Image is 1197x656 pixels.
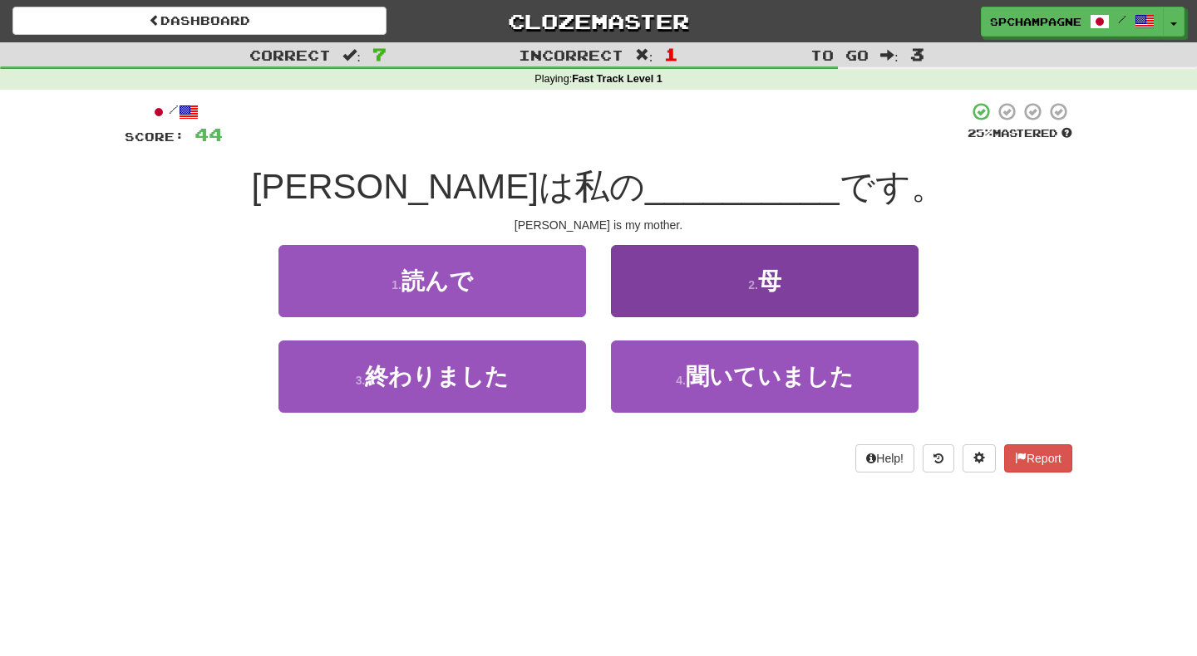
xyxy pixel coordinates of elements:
small: 4 . [676,374,686,387]
a: Clozemaster [411,7,786,36]
span: 母 [758,268,781,294]
span: Correct [249,47,331,63]
span: : [880,48,899,62]
button: Round history (alt+y) [923,444,954,472]
span: Incorrect [519,47,623,63]
div: [PERSON_NAME] is my mother. [125,217,1072,233]
span: 3 [910,44,924,64]
span: 1 [664,44,678,64]
span: 7 [372,44,387,64]
button: Help! [855,444,914,472]
small: 2 . [748,278,758,291]
button: Report [1004,444,1072,472]
a: spchampagne / [981,7,1164,37]
span: __________ [645,167,840,206]
span: です。 [840,167,946,206]
button: 4.聞いていました [611,340,919,413]
span: Score: [125,130,185,144]
span: 読んで [401,268,473,294]
button: 2.母 [611,245,919,317]
span: / [1118,13,1126,25]
a: Dashboard [12,7,387,35]
div: / [125,101,223,122]
span: 聞いていました [686,364,854,389]
button: 1.読んで [278,245,586,317]
strong: Fast Track Level 1 [572,73,663,85]
span: : [635,48,653,62]
div: Mastered [968,126,1072,141]
small: 3 . [356,374,366,387]
span: [PERSON_NAME]は私の [251,167,644,206]
span: 終わりました [365,364,509,389]
button: 3.終わりました [278,340,586,413]
span: 44 [195,124,223,144]
span: : [342,48,361,62]
span: spchampagne [990,14,1081,29]
small: 1 . [392,278,401,291]
span: 25 % [968,126,993,140]
span: To go [810,47,869,63]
